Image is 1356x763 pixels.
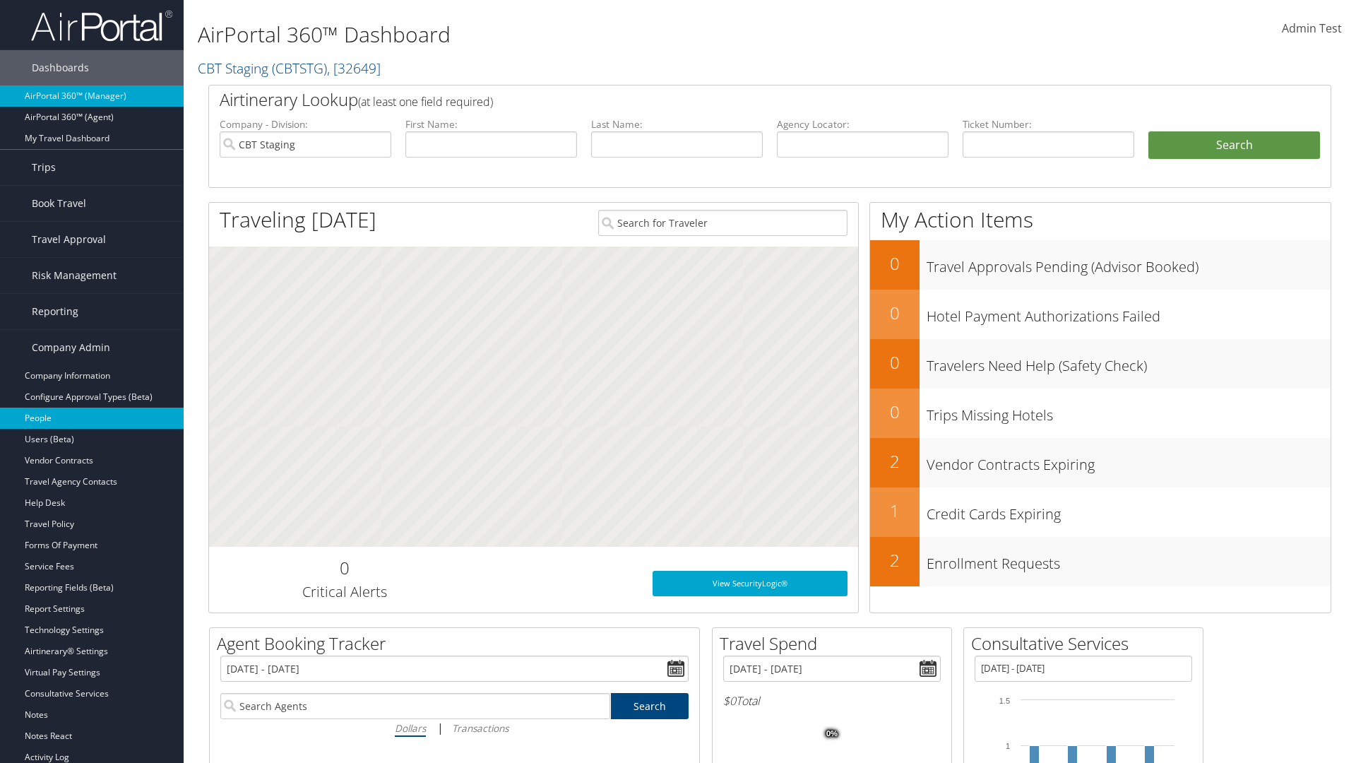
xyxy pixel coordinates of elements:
h1: My Action Items [870,205,1331,235]
h2: 1 [870,499,920,523]
span: Reporting [32,294,78,329]
input: Search Agents [220,693,610,719]
h1: AirPortal 360™ Dashboard [198,20,961,49]
a: 1Credit Cards Expiring [870,487,1331,537]
i: Transactions [452,721,509,735]
span: Risk Management [32,258,117,293]
label: Agency Locator: [777,117,948,131]
input: Search for Traveler [598,210,847,236]
span: Trips [32,150,56,185]
h3: Travelers Need Help (Safety Check) [927,349,1331,376]
a: Search [611,693,689,719]
h2: 0 [870,301,920,325]
h2: 0 [870,400,920,424]
h3: Critical Alerts [220,582,469,602]
span: Travel Approval [32,222,106,257]
label: Ticket Number: [963,117,1134,131]
h2: Consultative Services [971,632,1203,656]
label: First Name: [405,117,577,131]
h2: Agent Booking Tracker [217,632,699,656]
a: Admin Test [1282,7,1342,51]
tspan: 1.5 [999,697,1010,705]
a: View SecurityLogic® [653,571,847,596]
h2: 0 [220,556,469,580]
span: $0 [723,693,736,709]
a: 0Trips Missing Hotels [870,389,1331,438]
img: airportal-logo.png [31,9,172,42]
a: 0Hotel Payment Authorizations Failed [870,290,1331,339]
h3: Hotel Payment Authorizations Failed [927,300,1331,326]
h3: Credit Cards Expiring [927,497,1331,524]
h3: Enrollment Requests [927,547,1331,574]
span: Dashboards [32,50,89,85]
tspan: 0% [826,730,838,738]
h3: Travel Approvals Pending (Advisor Booked) [927,250,1331,277]
span: Book Travel [32,186,86,221]
label: Last Name: [591,117,763,131]
h6: Total [723,693,941,709]
h3: Trips Missing Hotels [927,398,1331,425]
a: 2Enrollment Requests [870,537,1331,586]
span: (at least one field required) [358,94,493,110]
label: Company - Division: [220,117,391,131]
h2: Travel Spend [720,632,951,656]
h1: Traveling [DATE] [220,205,376,235]
span: ( CBTSTG ) [272,59,327,78]
a: 2Vendor Contracts Expiring [870,438,1331,487]
h2: 0 [870,350,920,374]
h3: Vendor Contracts Expiring [927,448,1331,475]
i: Dollars [395,721,426,735]
h2: 2 [870,548,920,572]
h2: 0 [870,252,920,276]
div: | [220,719,689,737]
span: Company Admin [32,330,110,365]
a: 0Travel Approvals Pending (Advisor Booked) [870,240,1331,290]
span: , [ 32649 ] [327,59,381,78]
h2: Airtinerary Lookup [220,88,1227,112]
a: 0Travelers Need Help (Safety Check) [870,339,1331,389]
span: Admin Test [1282,20,1342,36]
tspan: 1 [1006,742,1010,750]
button: Search [1148,131,1320,160]
a: CBT Staging [198,59,381,78]
h2: 2 [870,449,920,473]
